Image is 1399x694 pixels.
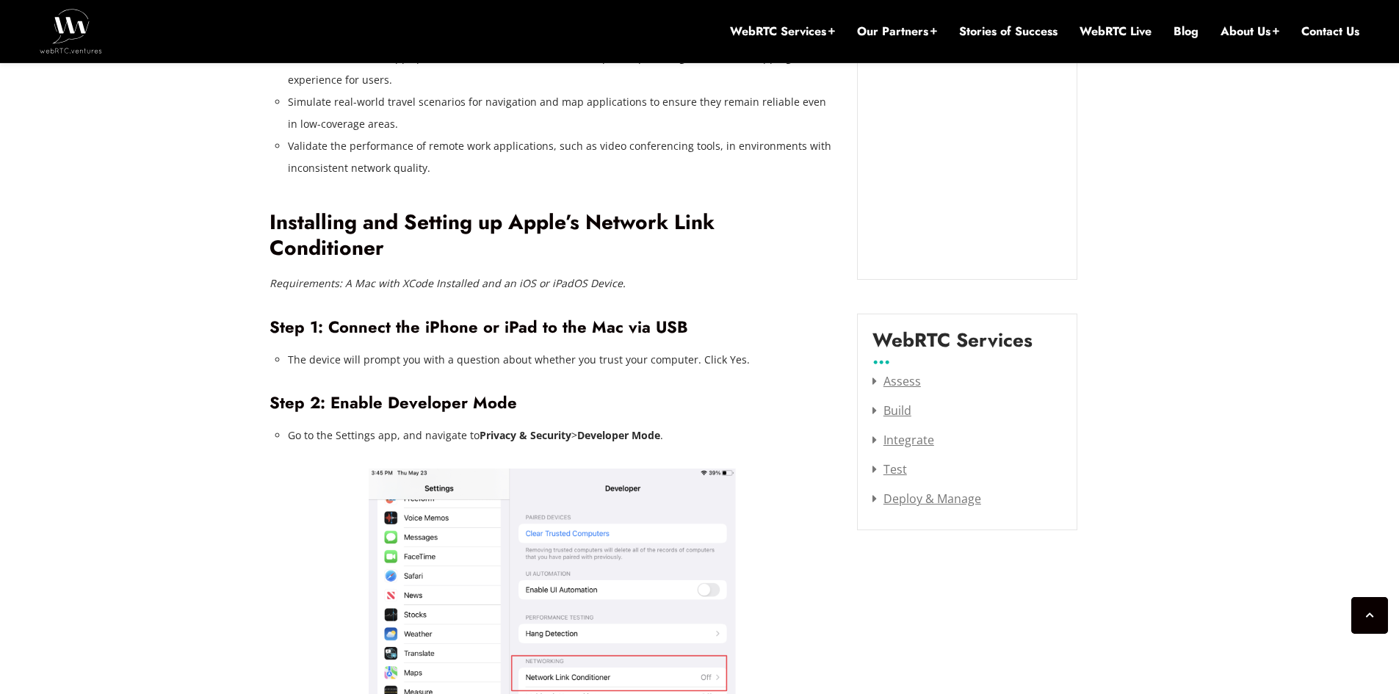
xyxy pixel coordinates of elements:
a: Integrate [872,432,934,448]
img: WebRTC.ventures [40,9,102,53]
iframe: Embedded CTA [872,54,1062,264]
a: Test [872,461,907,477]
a: WebRTC Services [730,24,835,40]
a: Stories of Success [959,24,1058,40]
a: Contact Us [1301,24,1359,40]
label: WebRTC Services [872,329,1033,363]
strong: Developer Mode [577,428,660,442]
h2: Installing and Setting up Apple’s Network Link Conditioner [270,210,835,261]
a: Blog [1174,24,1199,40]
li: The device will prompt you with a question about whether you trust your computer. Click Yes. [288,349,835,371]
a: About Us [1221,24,1279,40]
h3: Step 2: Enable Developer Mode [270,393,835,413]
li: Ensure e-commerce apps perform well under various network speeds, providing a seamless shopping e... [288,47,835,91]
a: Deploy & Manage [872,491,981,507]
a: Assess [872,373,921,389]
li: Validate the performance of remote work applications, such as video conferencing tools, in enviro... [288,135,835,179]
h3: Step 1: Connect the iPhone or iPad to the Mac via USB [270,317,835,337]
strong: Privacy & Security [480,428,571,442]
a: Build [872,402,911,419]
a: WebRTC Live [1080,24,1152,40]
li: Simulate real-world travel scenarios for navigation and map applications to ensure they remain re... [288,91,835,135]
li: Go to the Settings app, and navigate to > . [288,424,835,447]
em: Requirements: A Mac with XCode Installed and an iOS or iPadOS Device. [270,276,626,290]
a: Our Partners [857,24,937,40]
